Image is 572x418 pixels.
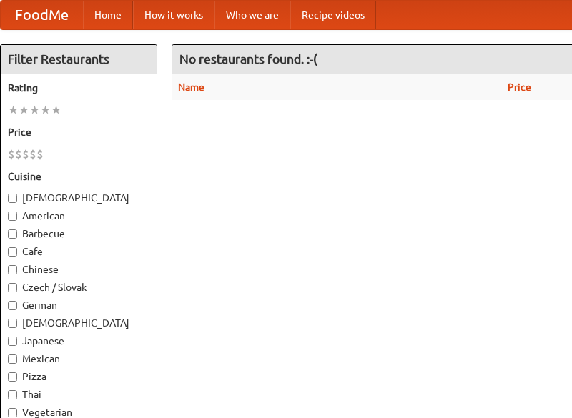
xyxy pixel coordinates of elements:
ng-pluralize: No restaurants found. :-( [179,52,317,66]
input: Czech / Slovak [8,283,17,292]
label: [DEMOGRAPHIC_DATA] [8,316,149,330]
a: Name [178,81,204,93]
input: Cafe [8,247,17,257]
a: Home [83,1,133,29]
label: Thai [8,387,149,402]
label: Mexican [8,352,149,366]
a: How it works [133,1,214,29]
input: Mexican [8,354,17,364]
input: Vegetarian [8,408,17,417]
label: Japanese [8,334,149,348]
input: Barbecue [8,229,17,239]
input: Chinese [8,265,17,274]
input: Japanese [8,337,17,346]
a: Recipe videos [290,1,376,29]
label: German [8,298,149,312]
li: ★ [40,102,51,118]
label: Czech / Slovak [8,280,149,294]
a: Who we are [214,1,290,29]
li: ★ [19,102,29,118]
input: [DEMOGRAPHIC_DATA] [8,194,17,203]
h5: Cuisine [8,169,149,184]
h5: Rating [8,81,149,95]
label: American [8,209,149,223]
label: Pizza [8,369,149,384]
li: $ [22,146,29,162]
input: [DEMOGRAPHIC_DATA] [8,319,17,328]
li: $ [36,146,44,162]
li: $ [8,146,15,162]
h4: Filter Restaurants [1,45,157,74]
label: Cafe [8,244,149,259]
label: Barbecue [8,227,149,241]
li: $ [15,146,22,162]
li: ★ [29,102,40,118]
input: German [8,301,17,310]
li: $ [29,146,36,162]
label: Chinese [8,262,149,277]
a: Price [508,81,531,93]
input: American [8,212,17,221]
input: Thai [8,390,17,399]
li: ★ [51,102,61,118]
li: ★ [8,102,19,118]
h5: Price [8,125,149,139]
input: Pizza [8,372,17,382]
label: [DEMOGRAPHIC_DATA] [8,191,149,205]
a: FoodMe [1,1,83,29]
